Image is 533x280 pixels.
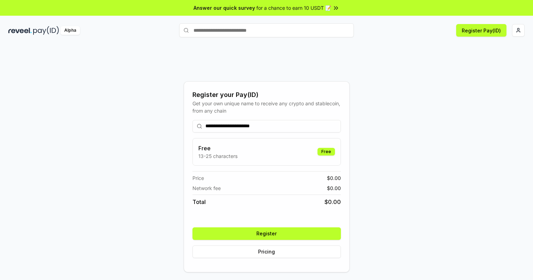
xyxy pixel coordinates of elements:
[33,26,59,35] img: pay_id
[8,26,32,35] img: reveel_dark
[192,100,341,114] div: Get your own unique name to receive any crypto and stablecoin, from any chain
[60,26,80,35] div: Alpha
[192,184,221,192] span: Network fee
[192,198,206,206] span: Total
[192,174,204,182] span: Price
[317,148,335,156] div: Free
[194,4,255,12] span: Answer our quick survey
[192,245,341,258] button: Pricing
[192,90,341,100] div: Register your Pay(ID)
[456,24,506,37] button: Register Pay(ID)
[256,4,331,12] span: for a chance to earn 10 USDT 📝
[192,227,341,240] button: Register
[198,152,238,160] p: 13-25 characters
[327,174,341,182] span: $ 0.00
[198,144,238,152] h3: Free
[327,184,341,192] span: $ 0.00
[324,198,341,206] span: $ 0.00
